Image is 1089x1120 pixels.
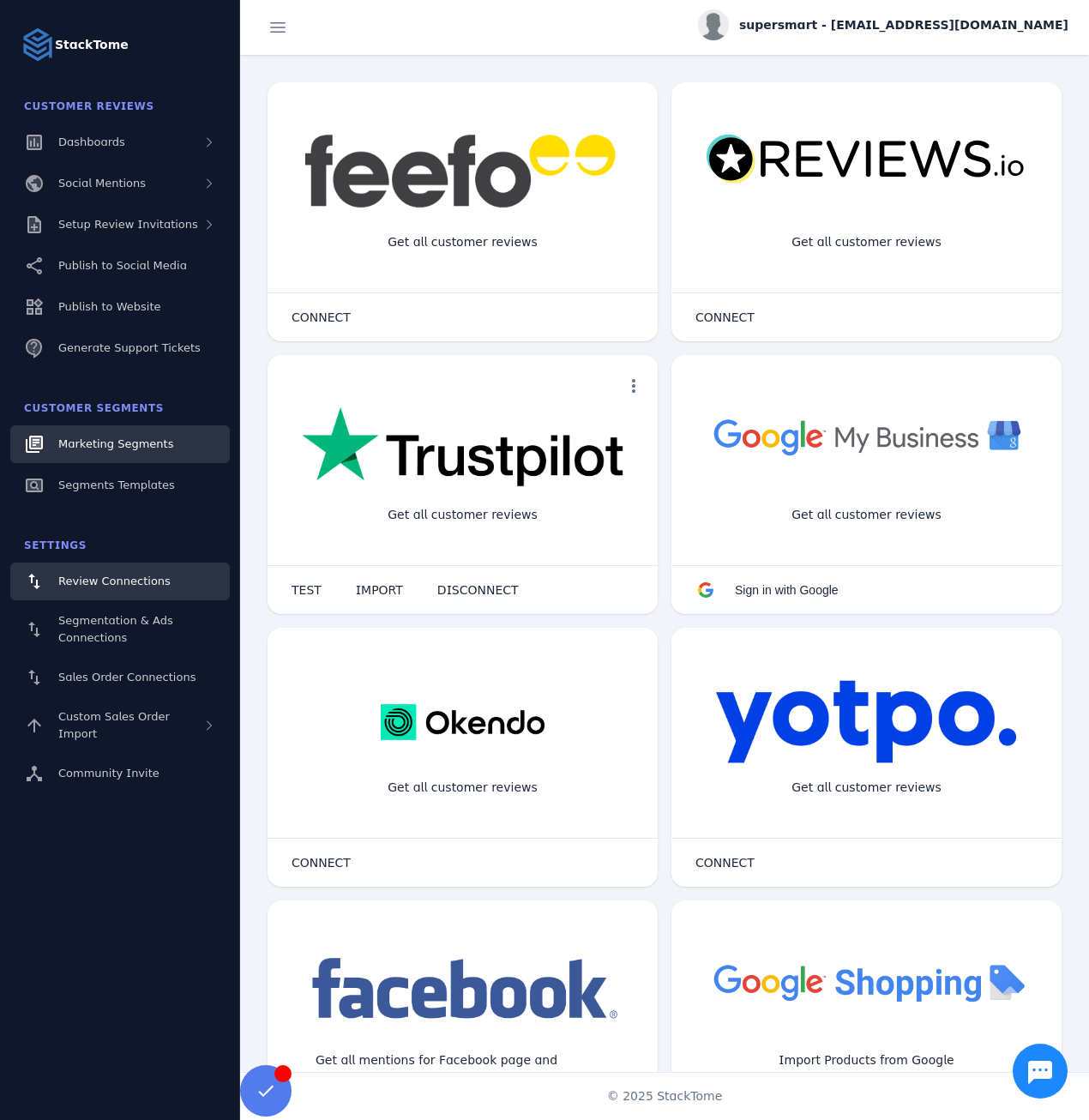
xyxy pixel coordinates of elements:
[292,311,351,323] span: CONNECT
[10,604,230,655] a: Segmentation & Ads Connections
[381,679,544,765] img: okendo.webp
[778,765,955,810] div: Get all customer reviews
[24,402,164,414] span: Customer Segments
[10,288,230,326] a: Publish to Website
[706,134,1027,185] img: reviewsio.svg
[58,614,173,644] span: Segmentation & Ads Connections
[698,9,729,40] img: profile.jpg
[420,573,536,607] button: DISCONNECT
[21,27,55,62] img: Logo image
[607,1087,723,1105] span: © 2025 StackTome
[765,1038,967,1083] div: Import Products from Google
[374,220,551,265] div: Get all customer reviews
[58,437,173,450] span: Marketing Segments
[58,259,187,272] span: Publish to Social Media
[274,300,368,334] button: CONNECT
[778,492,955,538] div: Get all customer reviews
[58,341,201,354] span: Generate Support Tickets
[617,369,651,403] button: more
[10,329,230,367] a: Generate Support Tickets
[678,573,856,607] button: Sign in with Google
[58,575,171,587] span: Review Connections
[10,659,230,696] a: Sales Order Connections
[58,671,196,683] span: Sales Order Connections
[437,584,519,596] span: DISCONNECT
[715,679,1018,765] img: yotpo.png
[274,573,339,607] button: TEST
[24,100,154,112] span: Customer Reviews
[302,952,623,1027] img: facebook.png
[302,1038,623,1101] div: Get all mentions for Facebook page and Instagram account
[302,134,623,208] img: feefo.png
[695,857,755,869] span: CONNECT
[58,300,160,313] span: Publish to Website
[58,710,170,740] span: Custom Sales Order Import
[58,767,159,780] span: Community Invite
[58,135,125,148] span: Dashboards
[24,539,87,551] span: Settings
[739,16,1068,34] span: supersmart - [EMAIL_ADDRESS][DOMAIN_NAME]
[10,425,230,463] a: Marketing Segments
[58,218,198,231] span: Setup Review Invitations
[10,467,230,504] a: Segments Templates
[695,311,755,323] span: CONNECT
[10,247,230,285] a: Publish to Social Media
[706,406,1027,467] img: googlebusiness.png
[339,573,420,607] button: IMPORT
[706,952,1027,1012] img: googleshopping.png
[678,300,772,334] button: CONNECT
[698,9,1068,40] button: supersmart - [EMAIL_ADDRESS][DOMAIN_NAME]
[356,584,403,596] span: IMPORT
[292,584,322,596] span: TEST
[10,755,230,792] a: Community Invite
[58,177,146,190] span: Social Mentions
[735,583,839,597] span: Sign in with Google
[58,479,175,491] span: Segments Templates
[274,846,368,880] button: CONNECT
[292,857,351,869] span: CONNECT
[374,492,551,538] div: Get all customer reviews
[778,220,955,265] div: Get all customer reviews
[10,563,230,600] a: Review Connections
[55,36,129,54] strong: StackTome
[374,765,551,810] div: Get all customer reviews
[678,846,772,880] button: CONNECT
[302,406,623,490] img: trustpilot.png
